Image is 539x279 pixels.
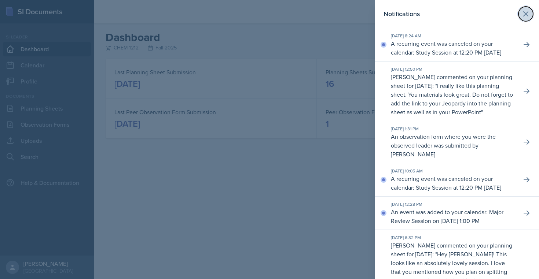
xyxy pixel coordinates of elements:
[391,201,516,208] div: [DATE] 12:28 PM
[391,33,516,39] div: [DATE] 8:24 AM
[391,126,516,132] div: [DATE] 1:31 PM
[391,82,513,116] p: I really like this planning sheet. You materials look great. Do not forget to add the link to you...
[391,208,516,225] p: An event was added to your calendar: Major Review Session on [DATE] 1:00 PM
[391,132,516,159] p: An observation form where you were the observed leader was submitted by [PERSON_NAME]
[391,234,516,241] div: [DATE] 6:32 PM
[391,66,516,72] div: [DATE] 12:50 PM
[384,9,420,19] h2: Notifications
[391,174,516,192] p: A recurring event was canceled on your calendar: Study Session at 12:20 PM [DATE]
[391,39,516,57] p: A recurring event was canceled on your calendar: Study Session at 12:20 PM [DATE]
[391,72,516,116] p: [PERSON_NAME] commented on your planning sheet for [DATE]: " "
[391,168,516,174] div: [DATE] 10:05 AM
